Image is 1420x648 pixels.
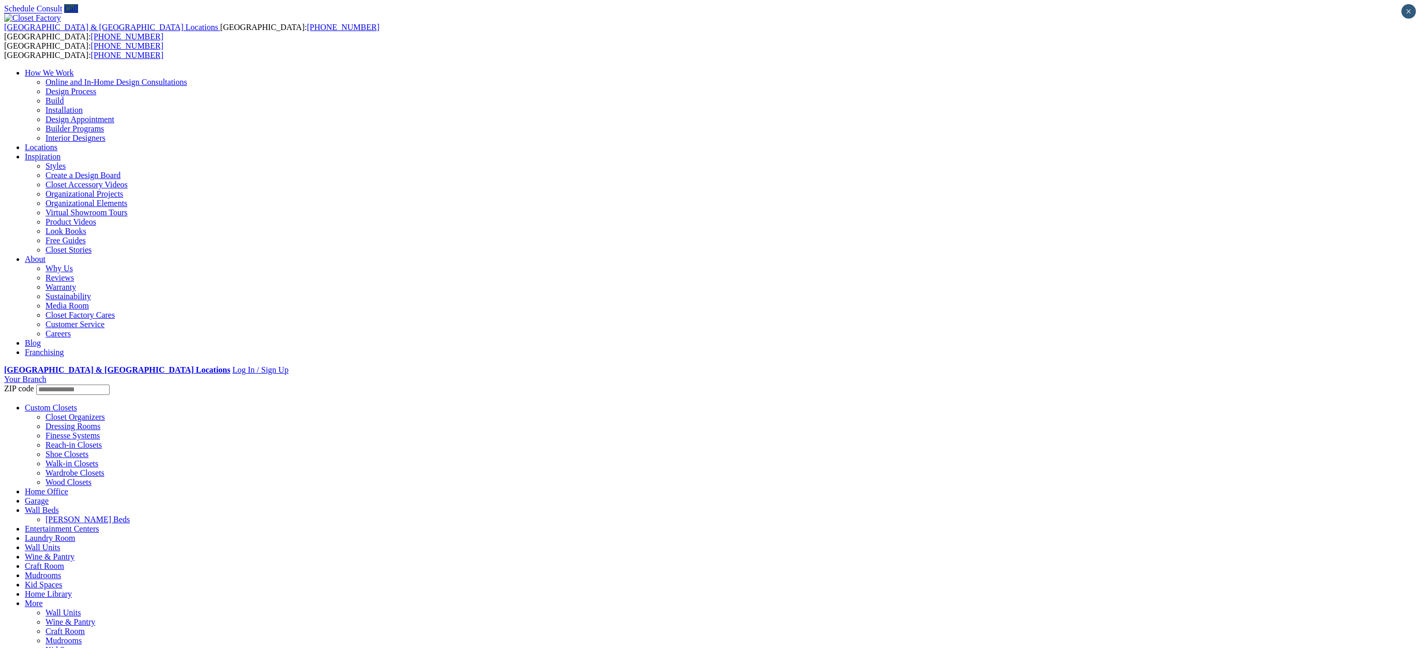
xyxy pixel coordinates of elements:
a: Installation [46,106,83,114]
span: ZIP code [4,384,34,393]
a: Media Room [46,301,89,310]
a: Schedule Consult [4,4,62,13]
a: [GEOGRAPHIC_DATA] & [GEOGRAPHIC_DATA] Locations [4,365,230,374]
a: Mudrooms [46,636,82,645]
a: Kid Spaces [25,580,62,589]
a: Interior Designers [46,134,105,142]
a: Custom Closets [25,403,77,412]
a: Closet Stories [46,245,92,254]
a: About [25,255,46,263]
a: Locations [25,143,57,152]
a: Blog [25,338,41,347]
a: More menu text will display only on big screen [25,599,43,608]
a: Craft Room [25,562,64,570]
a: Call [64,4,78,13]
a: [PERSON_NAME] Beds [46,515,130,524]
a: Organizational Elements [46,199,127,208]
a: Look Books [46,227,86,235]
a: Craft Room [46,627,85,636]
a: Reach-in Closets [46,440,102,449]
a: Franchising [25,348,64,357]
a: Dressing Rooms [46,422,100,431]
a: [PHONE_NUMBER] [91,51,163,60]
span: [GEOGRAPHIC_DATA]: [GEOGRAPHIC_DATA]: [4,41,163,60]
a: Wall Units [25,543,60,552]
a: Styles [46,161,66,170]
a: Log In / Sign Up [232,365,288,374]
a: Design Appointment [46,115,114,124]
a: Product Videos [46,217,96,226]
a: Warranty [46,283,76,291]
a: How We Work [25,68,74,77]
a: [GEOGRAPHIC_DATA] & [GEOGRAPHIC_DATA] Locations [4,23,220,32]
a: Wine & Pantry [25,552,74,561]
a: Sustainability [46,292,91,301]
a: Wardrobe Closets [46,468,104,477]
a: Organizational Projects [46,189,123,198]
a: Inspiration [25,152,61,161]
img: Closet Factory [4,13,61,23]
a: Entertainment Centers [25,524,99,533]
a: Closet Factory Cares [46,311,115,319]
a: Wood Closets [46,478,92,487]
a: [PHONE_NUMBER] [307,23,379,32]
a: Design Process [46,87,96,96]
a: Free Guides [46,236,86,245]
span: [GEOGRAPHIC_DATA]: [GEOGRAPHIC_DATA]: [4,23,380,41]
a: Reviews [46,273,74,282]
a: Wall Beds [25,506,59,514]
a: [PHONE_NUMBER] [91,32,163,41]
a: Why Us [46,264,73,273]
a: Virtual Showroom Tours [46,208,128,217]
span: [GEOGRAPHIC_DATA] & [GEOGRAPHIC_DATA] Locations [4,23,218,32]
input: Enter your Zip code [36,385,110,395]
a: Online and In-Home Design Consultations [46,78,187,86]
a: Careers [46,329,71,338]
a: [PHONE_NUMBER] [91,41,163,50]
a: Build [46,96,64,105]
a: Walk-in Closets [46,459,98,468]
a: Wine & Pantry [46,617,95,626]
a: Wall Units [46,608,81,617]
a: Closet Organizers [46,413,105,421]
a: Create a Design Board [46,171,120,180]
a: Finesse Systems [46,431,100,440]
a: Home Office [25,487,68,496]
a: Closet Accessory Videos [46,180,128,189]
a: Your Branch [4,375,46,384]
a: Shoe Closets [46,450,88,459]
a: Laundry Room [25,534,75,542]
a: Mudrooms [25,571,61,580]
a: Customer Service [46,320,104,329]
a: Builder Programs [46,124,104,133]
button: Close [1401,4,1416,19]
a: Garage [25,496,49,505]
a: Home Library [25,590,72,598]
